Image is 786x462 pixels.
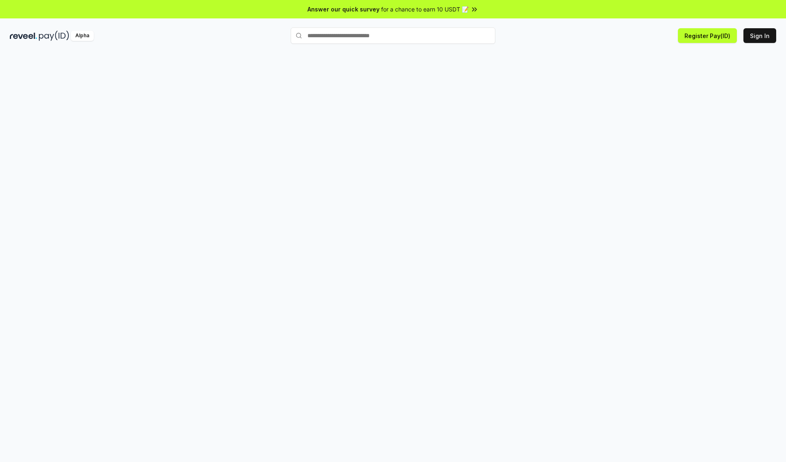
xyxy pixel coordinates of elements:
span: for a chance to earn 10 USDT 📝 [381,5,469,14]
span: Answer our quick survey [307,5,379,14]
img: pay_id [39,31,69,41]
button: Sign In [743,28,776,43]
div: Alpha [71,31,94,41]
button: Register Pay(ID) [678,28,737,43]
img: reveel_dark [10,31,37,41]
